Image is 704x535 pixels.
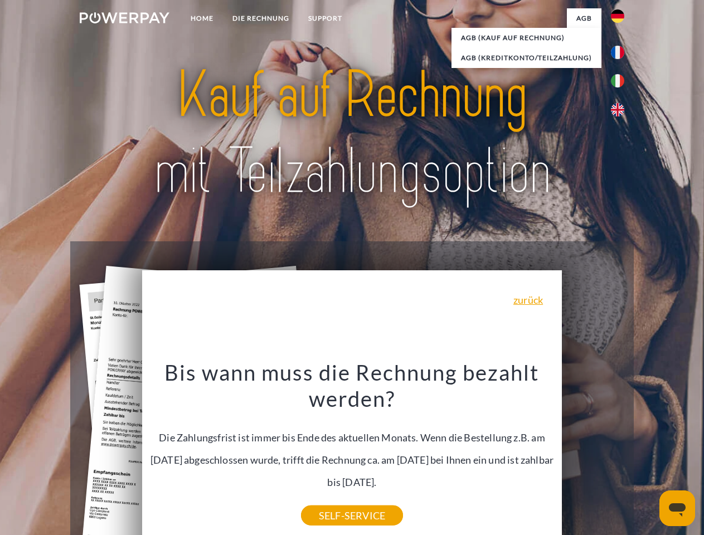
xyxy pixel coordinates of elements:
[611,74,624,87] img: it
[611,46,624,59] img: fr
[301,505,403,526] a: SELF-SERVICE
[451,28,601,48] a: AGB (Kauf auf Rechnung)
[611,9,624,23] img: de
[659,490,695,526] iframe: Schaltfläche zum Öffnen des Messaging-Fensters
[451,48,601,68] a: AGB (Kreditkonto/Teilzahlung)
[567,8,601,28] a: agb
[149,359,556,412] h3: Bis wann muss die Rechnung bezahlt werden?
[181,8,223,28] a: Home
[299,8,352,28] a: SUPPORT
[513,295,543,305] a: zurück
[80,12,169,23] img: logo-powerpay-white.svg
[106,53,598,213] img: title-powerpay_de.svg
[223,8,299,28] a: DIE RECHNUNG
[611,103,624,116] img: en
[149,359,556,515] div: Die Zahlungsfrist ist immer bis Ende des aktuellen Monats. Wenn die Bestellung z.B. am [DATE] abg...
